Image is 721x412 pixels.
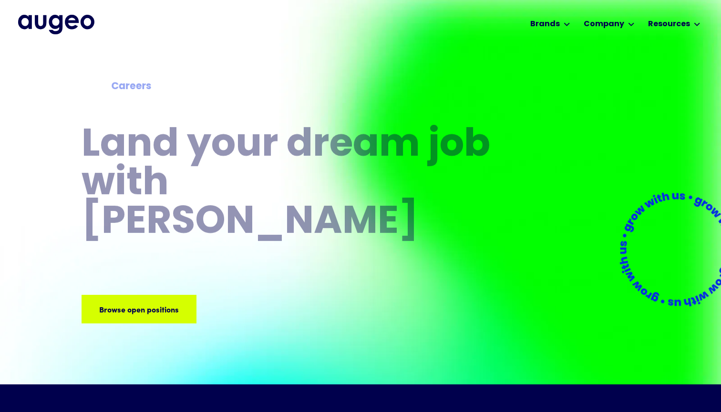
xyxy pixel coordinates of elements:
h1: Land your dream job﻿ with [PERSON_NAME] [82,127,494,242]
div: Company [584,19,624,30]
strong: Careers [111,82,151,92]
img: Augeo's full logo in midnight blue. [18,15,94,34]
a: Browse open positions [82,295,196,323]
div: Resources [648,19,690,30]
div: Brands [530,19,560,30]
a: home [18,15,94,34]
